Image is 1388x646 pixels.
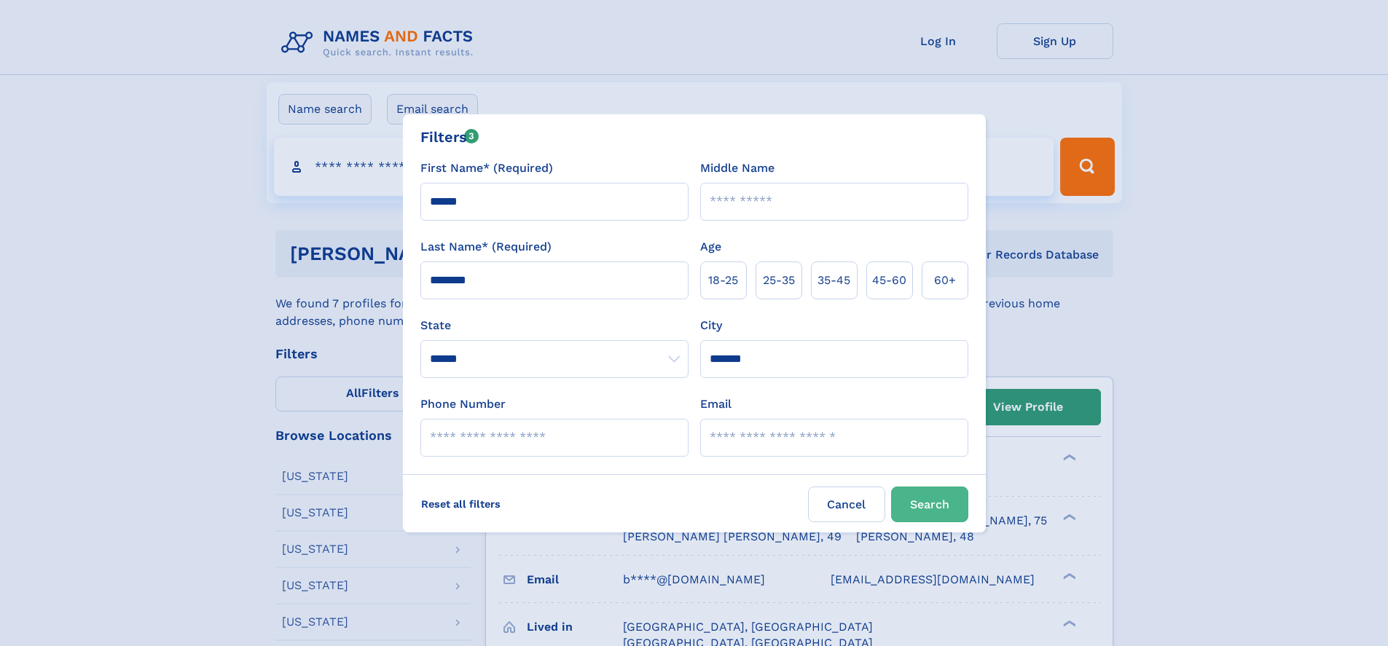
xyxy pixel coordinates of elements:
button: Search [891,487,968,522]
label: Cancel [808,487,885,522]
label: Email [700,395,732,413]
label: Age [700,238,721,256]
span: 60+ [934,272,956,289]
label: State [420,317,689,334]
div: Filters [420,126,479,148]
span: 45‑60 [872,272,906,289]
span: 18‑25 [708,272,738,289]
label: Reset all filters [412,487,510,521]
label: City [700,317,722,334]
span: 25‑35 [763,272,795,289]
span: 35‑45 [817,272,850,289]
label: Middle Name [700,159,775,177]
label: Phone Number [420,395,506,413]
label: Last Name* (Required) [420,238,552,256]
label: First Name* (Required) [420,159,553,177]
